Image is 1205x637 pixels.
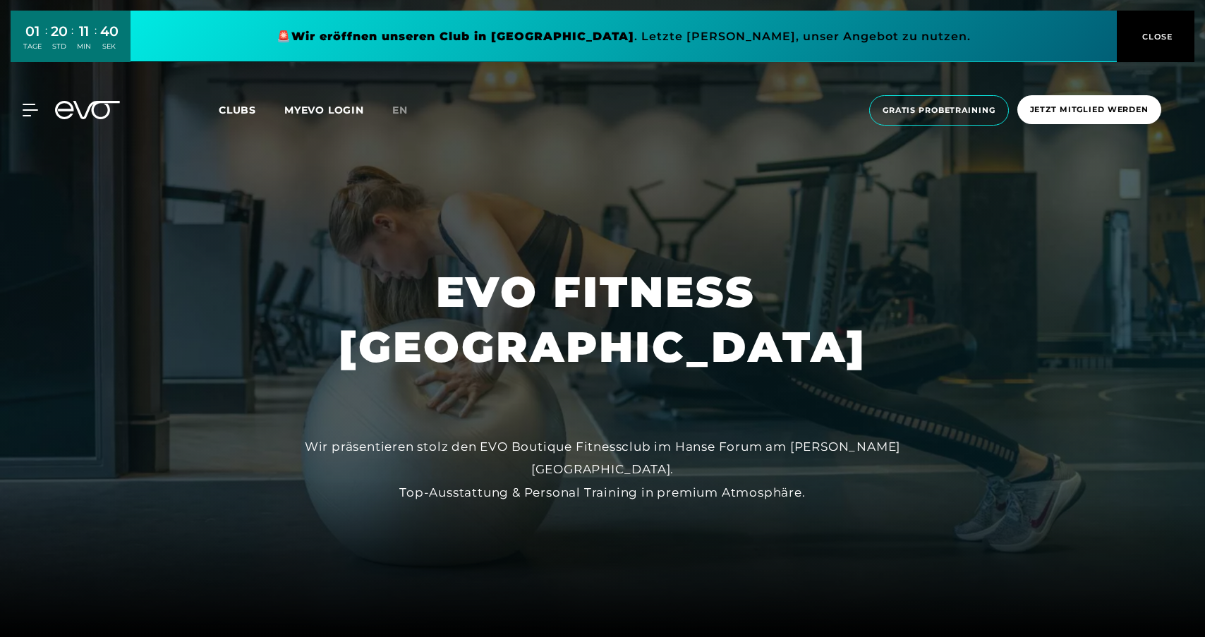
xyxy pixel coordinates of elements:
[95,23,97,60] div: :
[1117,11,1194,62] button: CLOSE
[284,104,364,116] a: MYEVO LOGIN
[100,21,119,42] div: 40
[77,42,91,51] div: MIN
[1030,104,1149,116] span: Jetzt Mitglied werden
[219,104,256,116] span: Clubs
[71,23,73,60] div: :
[100,42,119,51] div: SEK
[285,435,920,504] div: Wir präsentieren stolz den EVO Boutique Fitnessclub im Hanse Forum am [PERSON_NAME][GEOGRAPHIC_DA...
[45,23,47,60] div: :
[392,104,408,116] span: en
[23,42,42,51] div: TAGE
[392,102,425,119] a: en
[23,21,42,42] div: 01
[1013,95,1165,126] a: Jetzt Mitglied werden
[865,95,1013,126] a: Gratis Probetraining
[219,103,284,116] a: Clubs
[883,104,995,116] span: Gratis Probetraining
[339,265,866,375] h1: EVO FITNESS [GEOGRAPHIC_DATA]
[51,21,68,42] div: 20
[77,21,91,42] div: 11
[51,42,68,51] div: STD
[1139,30,1173,43] span: CLOSE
